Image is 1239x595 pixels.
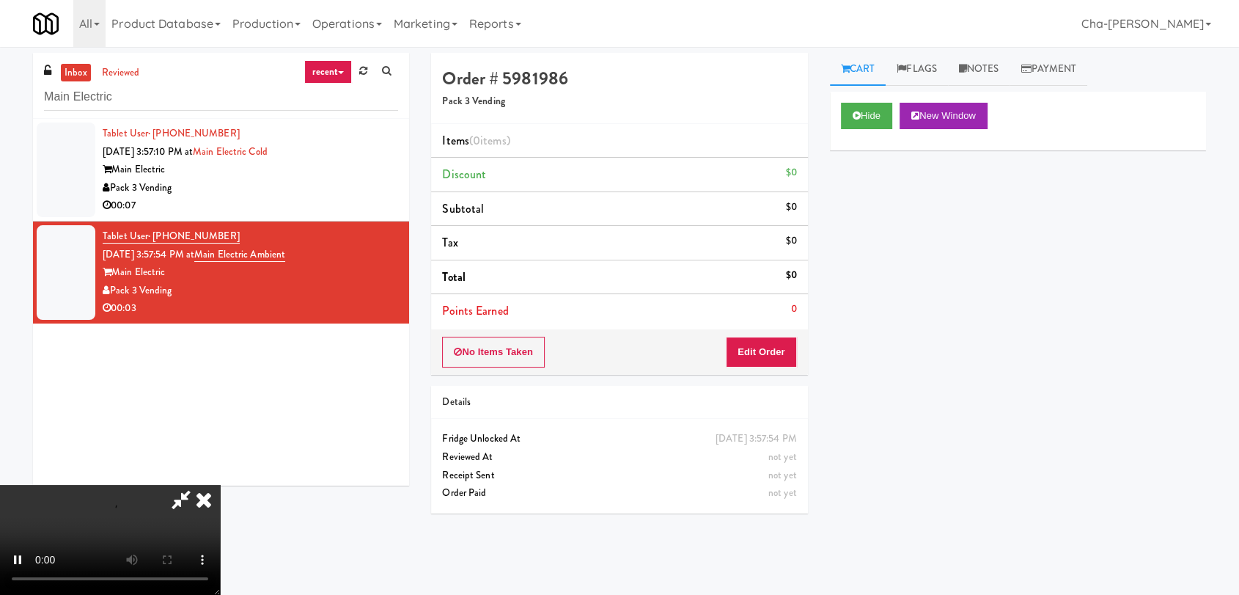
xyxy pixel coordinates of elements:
[442,269,466,285] span: Total
[103,229,240,244] a: Tablet User· [PHONE_NUMBER]
[442,393,796,412] div: Details
[900,103,988,129] button: New Window
[103,145,193,158] span: [DATE] 3:57:10 PM at
[442,166,486,183] span: Discount
[1010,53,1087,86] a: Payment
[716,430,797,448] div: [DATE] 3:57:54 PM
[830,53,886,86] a: Cart
[33,119,409,222] li: Tablet User· [PHONE_NUMBER][DATE] 3:57:10 PM atMain Electric ColdMain ElectricPack 3 Vending00:07
[304,60,353,84] a: recent
[194,247,285,262] a: Main Electric Ambient
[33,11,59,37] img: Micromart
[442,69,796,88] h4: Order # 5981986
[61,64,91,82] a: inbox
[103,161,398,179] div: Main Electric
[442,200,484,217] span: Subtotal
[442,484,796,503] div: Order Paid
[193,145,268,158] a: Main Electric Cold
[442,96,796,107] h5: Pack 3 Vending
[442,337,545,368] button: No Items Taken
[33,222,409,324] li: Tablet User· [PHONE_NUMBER][DATE] 3:57:54 PM atMain Electric AmbientMain ElectricPack 3 Vending00:03
[148,229,240,243] span: · [PHONE_NUMBER]
[948,53,1010,86] a: Notes
[442,302,508,319] span: Points Earned
[480,132,507,149] ng-pluralize: items
[103,126,240,140] a: Tablet User· [PHONE_NUMBER]
[469,132,510,149] span: (0 )
[103,263,398,282] div: Main Electric
[785,198,796,216] div: $0
[442,234,457,251] span: Tax
[103,299,398,318] div: 00:03
[886,53,948,86] a: Flags
[785,232,796,250] div: $0
[726,337,797,368] button: Edit Order
[768,450,797,464] span: not yet
[841,103,892,129] button: Hide
[148,126,240,140] span: · [PHONE_NUMBER]
[768,486,797,500] span: not yet
[44,84,398,111] input: Search vision orders
[442,430,796,448] div: Fridge Unlocked At
[442,132,510,149] span: Items
[791,300,797,318] div: 0
[98,64,144,82] a: reviewed
[103,247,194,261] span: [DATE] 3:57:54 PM at
[785,266,796,285] div: $0
[442,467,796,485] div: Receipt Sent
[785,164,796,182] div: $0
[103,282,398,300] div: Pack 3 Vending
[103,197,398,215] div: 00:07
[442,448,796,467] div: Reviewed At
[768,468,797,482] span: not yet
[103,179,398,197] div: Pack 3 Vending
